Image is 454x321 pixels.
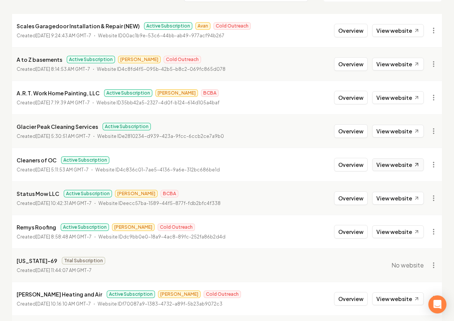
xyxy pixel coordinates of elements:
p: Created [17,267,92,274]
span: Active Subscription [64,190,112,197]
span: Cold Outreach [164,56,201,63]
p: Website ID 4c8fd4f5-095b-42b5-b8c2-069fc865d078 [97,66,225,73]
p: Created [17,166,89,174]
p: Website ID eecc57ba-1589-44f5-877f-fdb2bfc4f338 [98,200,221,207]
p: Website ID f70087a9-1383-4732-a89f-5b23ab9072c3 [98,300,222,308]
p: Created [17,99,90,107]
span: [PERSON_NAME] [155,89,198,97]
time: [DATE] 5:11:53 AM GMT-7 [36,167,89,173]
p: Website ID dc9bb0e0-18a9-4ac8-89fc-252fa86b2d4d [98,233,225,241]
div: Open Intercom Messenger [428,295,446,313]
p: Scales Garagedoor Installation & Repair (NEW) [17,21,140,31]
button: Overview [334,158,368,171]
span: [PERSON_NAME] [112,223,155,231]
p: Created [17,200,92,207]
span: [PERSON_NAME] [158,290,201,298]
span: BCBA [201,89,219,97]
span: Cold Outreach [213,22,251,30]
a: View website [372,225,424,238]
p: Created [17,133,90,140]
button: Overview [334,292,368,306]
a: View website [372,91,424,104]
p: Website ID e2810234-d939-423a-9fcc-6ccb2ce7a9b0 [97,133,224,140]
button: Overview [334,124,368,138]
span: Avan [195,22,210,30]
p: Website ID 35bb42a5-2327-4d0f-b124-614d105a4baf [97,99,219,107]
p: A.R.T. Work Home Painting, LLC [17,89,100,98]
p: Created [17,66,90,73]
p: [PERSON_NAME] Heating and Air [17,290,102,299]
p: Created [17,233,92,241]
span: Active Subscription [144,22,192,30]
time: [DATE] 11:44:07 AM GMT-7 [36,267,92,273]
p: Website ID 4c836c01-7ae5-4136-9a6e-312bc686be1d [95,166,220,174]
span: BCBA [161,190,178,197]
span: Active Subscription [107,290,155,298]
span: Active Subscription [67,56,115,63]
time: [DATE] 8:14:53 AM GMT-7 [36,66,90,72]
span: Active Subscription [61,156,109,164]
p: Cleaners of OC [17,156,57,165]
span: [PERSON_NAME] [115,190,158,197]
span: Active Subscription [103,123,151,130]
time: [DATE] 7:19:39 AM GMT-7 [36,100,90,105]
a: View website [372,192,424,205]
p: Created [17,300,91,308]
span: No website [391,261,424,270]
p: [US_STATE]-69 [17,256,57,265]
a: View website [372,24,424,37]
p: Glacier Peak Cleaning Services [17,122,98,131]
a: View website [372,125,424,138]
p: A to Z basements [17,55,62,64]
button: Overview [334,57,368,71]
time: [DATE] 10:16:10 AM GMT-7 [36,301,91,307]
button: Overview [334,191,368,205]
a: View website [372,58,424,70]
button: Overview [334,91,368,104]
span: Active Subscription [61,223,109,231]
p: Status Mow LLC [17,189,59,198]
time: [DATE] 10:42:31 AM GMT-7 [36,200,92,206]
time: [DATE] 9:24:43 AM GMT-7 [36,33,91,38]
time: [DATE] 5:30:51 AM GMT-7 [36,133,90,139]
span: Trial Subscription [62,257,105,264]
time: [DATE] 8:58:48 AM GMT-7 [36,234,92,240]
button: Overview [334,225,368,238]
a: View website [372,292,424,305]
p: Remys Roofing [17,223,56,232]
span: [PERSON_NAME] [118,56,161,63]
span: Active Subscription [104,89,152,97]
a: View website [372,158,424,171]
p: Created [17,32,91,40]
button: Overview [334,24,368,37]
span: Cold Outreach [158,223,195,231]
span: Cold Outreach [204,290,241,298]
p: Website ID 00ac1b9e-53c6-44bb-ab49-977acf94b267 [98,32,224,40]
